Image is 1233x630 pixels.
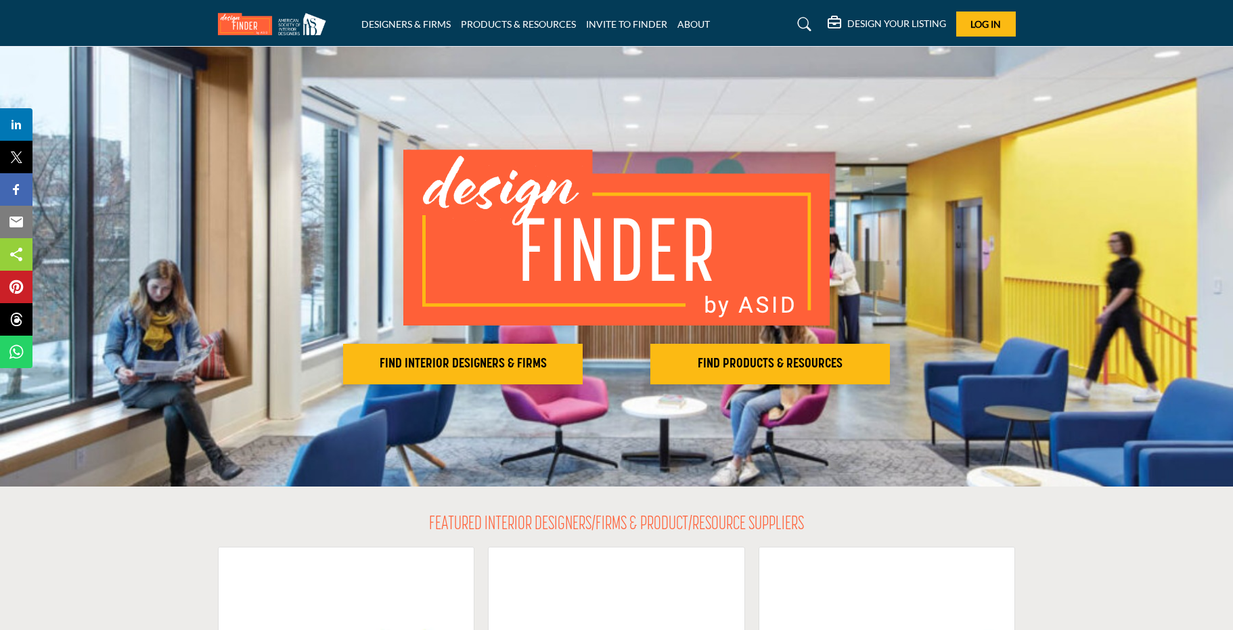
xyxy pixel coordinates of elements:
[970,18,1001,30] span: Log In
[429,514,804,537] h2: FEATURED INTERIOR DESIGNERS/FIRMS & PRODUCT/RESOURCE SUPPLIERS
[828,16,946,32] div: DESIGN YOUR LISTING
[847,18,946,30] h5: DESIGN YOUR LISTING
[361,18,451,30] a: DESIGNERS & FIRMS
[347,356,579,372] h2: FIND INTERIOR DESIGNERS & FIRMS
[218,13,333,35] img: Site Logo
[956,12,1016,37] button: Log In
[343,344,583,384] button: FIND INTERIOR DESIGNERS & FIRMS
[461,18,576,30] a: PRODUCTS & RESOURCES
[784,14,820,35] a: Search
[650,344,890,384] button: FIND PRODUCTS & RESOURCES
[403,150,830,325] img: image
[677,18,710,30] a: ABOUT
[586,18,667,30] a: INVITE TO FINDER
[654,356,886,372] h2: FIND PRODUCTS & RESOURCES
